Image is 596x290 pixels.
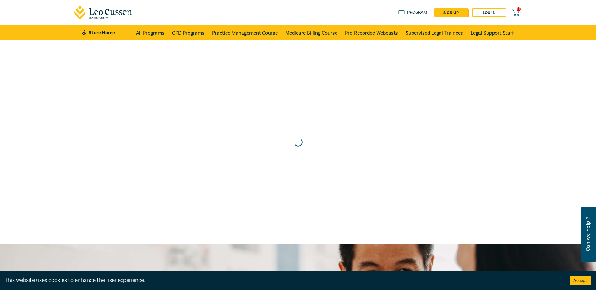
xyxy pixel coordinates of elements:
[517,7,521,11] span: 0
[212,25,278,40] a: Practice Management Course
[285,25,337,40] a: Medicare Billing Course
[471,25,514,40] a: Legal Support Staff
[82,29,126,36] a: Store Home
[570,276,591,285] button: Accept cookies
[345,25,398,40] a: Pre-Recorded Webcasts
[398,9,428,16] a: Program
[406,25,463,40] a: Supervised Legal Trainees
[5,276,561,284] div: This website uses cookies to enhance the user experience.
[472,8,506,17] a: Log in
[434,8,468,17] a: sign up
[136,25,165,40] a: All Programs
[585,210,591,258] span: Can we help ?
[172,25,205,40] a: CPD Programs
